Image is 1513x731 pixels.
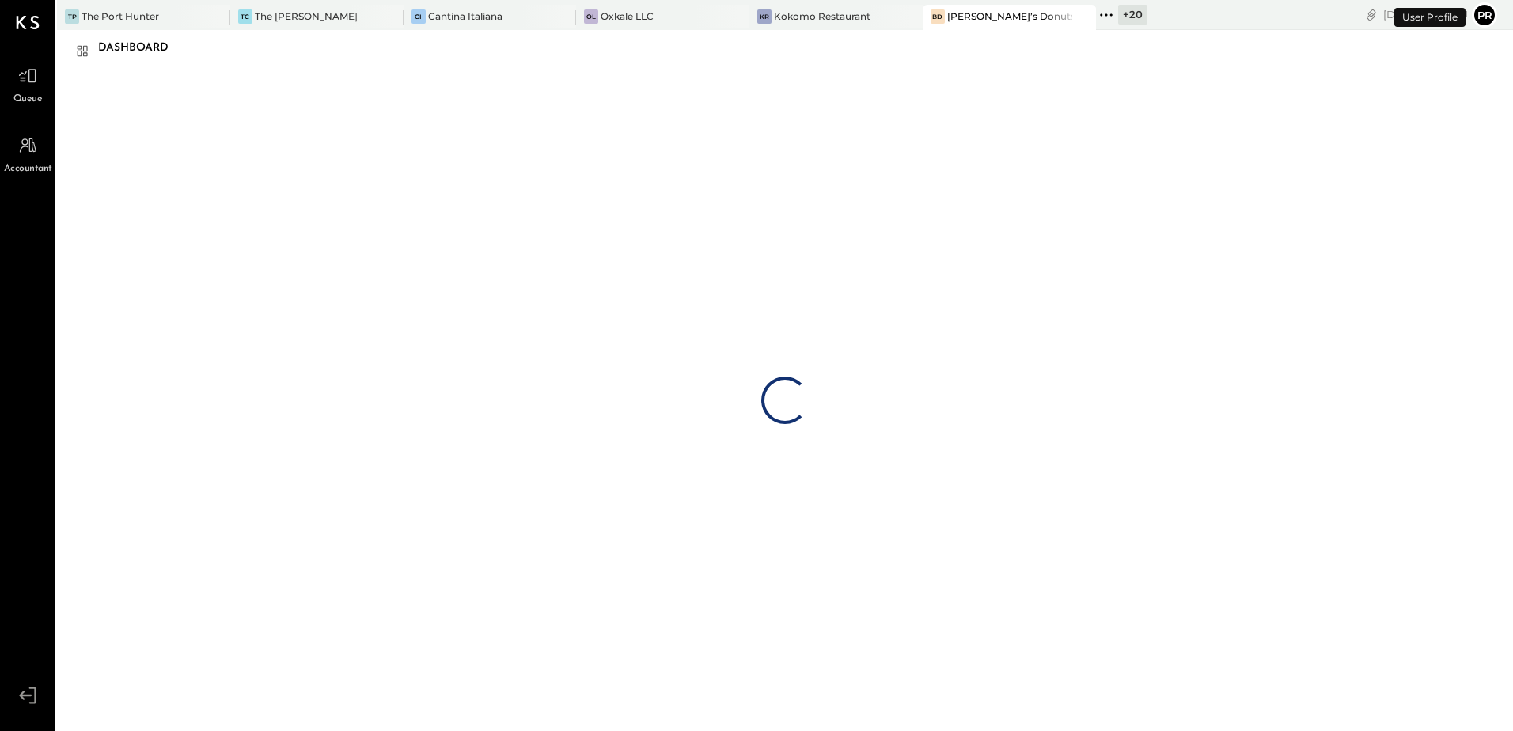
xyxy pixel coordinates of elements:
div: [DATE] [1383,7,1468,22]
button: pr [1472,2,1497,28]
span: Queue [13,93,43,107]
div: Dashboard [98,36,184,61]
div: The Port Hunter [82,9,159,23]
div: The [PERSON_NAME] [255,9,358,23]
span: Accountant [4,162,52,176]
div: Oxkale LLC [601,9,654,23]
div: CI [411,9,426,24]
div: KR [757,9,772,24]
a: Queue [1,61,55,107]
div: copy link [1363,6,1379,23]
div: Cantina Italiana [428,9,502,23]
div: TC [238,9,252,24]
div: User Profile [1394,8,1466,27]
div: OL [584,9,598,24]
div: BD [931,9,945,24]
div: TP [65,9,79,24]
div: Kokomo Restaurant [774,9,870,23]
a: Accountant [1,131,55,176]
div: + 20 [1118,5,1147,25]
div: [PERSON_NAME]’s Donuts [947,9,1072,23]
